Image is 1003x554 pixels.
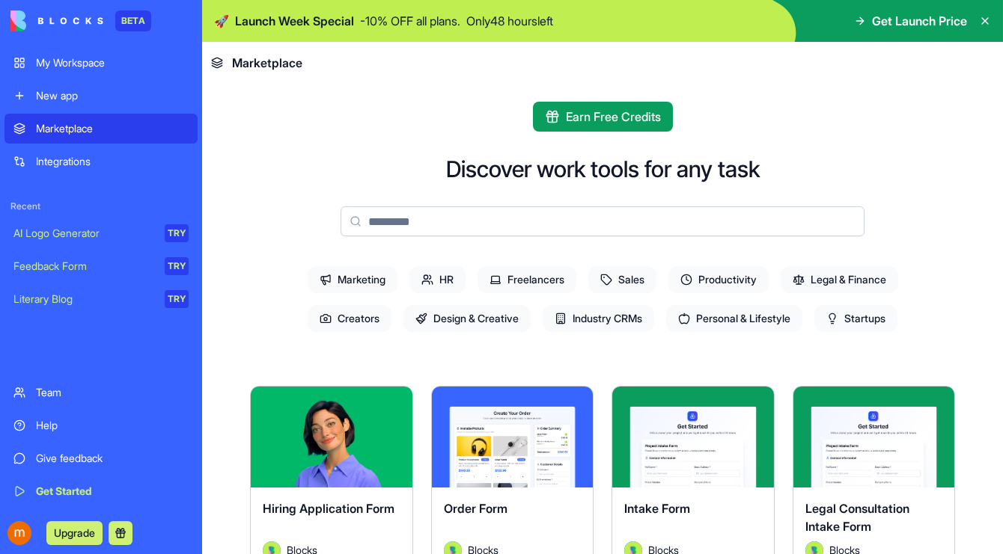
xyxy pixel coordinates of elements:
span: Legal Consultation Intake Form [805,501,909,534]
a: My Workspace [4,48,198,78]
div: Literary Blog [13,292,154,307]
a: Help [4,410,198,440]
a: New app [4,81,198,111]
div: TRY [165,224,189,242]
img: ACg8ocINPgeCx4Y84FycfukmqmnoCJVsr7YTmROHI00HX0c8yeDNWLbn=s96-c [7,521,31,545]
span: Hiring Application Form [263,501,394,516]
span: Legal & Finance [781,266,898,293]
span: HR [409,266,466,293]
span: Launch Week Special [235,12,354,30]
span: Get Launch Price [872,12,967,30]
span: Order Form [444,501,507,516]
div: TRY [165,257,189,275]
a: BETA [10,10,151,31]
a: Marketplace [4,114,198,144]
div: Marketplace [36,121,189,136]
div: Get Started [36,484,189,499]
div: AI Logo Generator [13,226,154,241]
span: Design & Creative [403,305,531,332]
a: Feedback FormTRY [4,251,198,281]
div: Feedback Form [13,259,154,274]
span: Personal & Lifestyle [666,305,802,332]
a: Literary BlogTRY [4,284,198,314]
span: Intake Form [624,501,690,516]
button: Upgrade [46,521,103,545]
a: Team [4,378,198,407]
span: Creators [308,305,391,332]
span: Recent [4,200,198,212]
span: Sales [588,266,656,293]
div: My Workspace [36,55,189,70]
a: Give feedback [4,443,198,473]
img: logo [10,10,103,31]
span: 🚀 [214,12,229,30]
a: AI Logo GeneratorTRY [4,218,198,248]
span: Startups [814,305,897,332]
a: Upgrade [46,525,103,540]
span: Marketing [308,266,397,293]
p: - 10 % OFF all plans. [360,12,460,30]
div: Integrations [36,154,189,169]
span: Industry CRMs [543,305,654,332]
div: TRY [165,290,189,308]
a: Integrations [4,147,198,176]
button: Earn Free Credits [533,102,673,132]
span: Productivity [668,266,769,293]
span: Marketplace [232,54,302,72]
div: BETA [115,10,151,31]
div: Help [36,418,189,433]
div: Give feedback [36,451,189,466]
span: Earn Free Credits [566,108,661,126]
a: Get Started [4,476,198,506]
div: Team [36,385,189,400]
p: Only 48 hours left [466,12,553,30]
h2: Discover work tools for any task [446,156,760,182]
div: New app [36,88,189,103]
span: Freelancers [478,266,576,293]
